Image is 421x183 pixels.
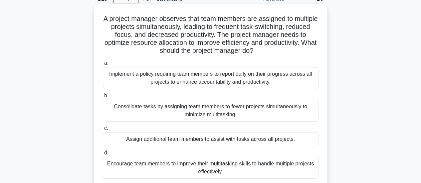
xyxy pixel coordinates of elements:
span: a. [104,60,108,66]
div: Consolidate tasks by assigning team members to fewer projects simultaneously to minimize multitas... [103,100,318,122]
span: d. [104,150,108,155]
div: Implement a policy requiring team members to report daily on their progress across all projects t... [103,67,318,89]
span: b. [104,93,108,98]
div: Assign additional team members to assist with tasks across all projects. [103,132,318,146]
span: c. [104,125,108,131]
h5: A project manager observes that team members are assigned to multiple projects simultaneously, le... [102,15,319,55]
div: Encourage team members to improve their multitasking skills to handle multiple projects effectively. [103,157,318,179]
